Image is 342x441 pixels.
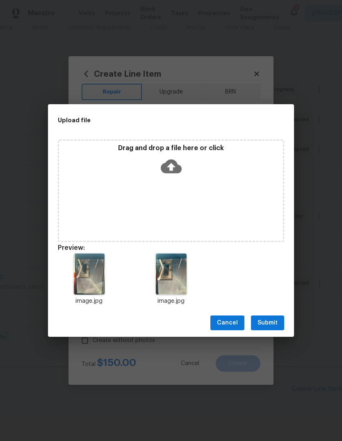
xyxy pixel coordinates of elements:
span: Submit [258,318,278,328]
p: image.jpg [58,297,120,306]
h2: Upload file [58,116,247,125]
img: 2Q== [74,254,105,295]
p: image.jpg [140,297,202,306]
span: Cancel [217,318,238,328]
button: Submit [251,315,284,331]
img: 9k= [156,254,187,295]
p: Drag and drop a file here or click [59,144,283,153]
button: Cancel [210,315,244,331]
